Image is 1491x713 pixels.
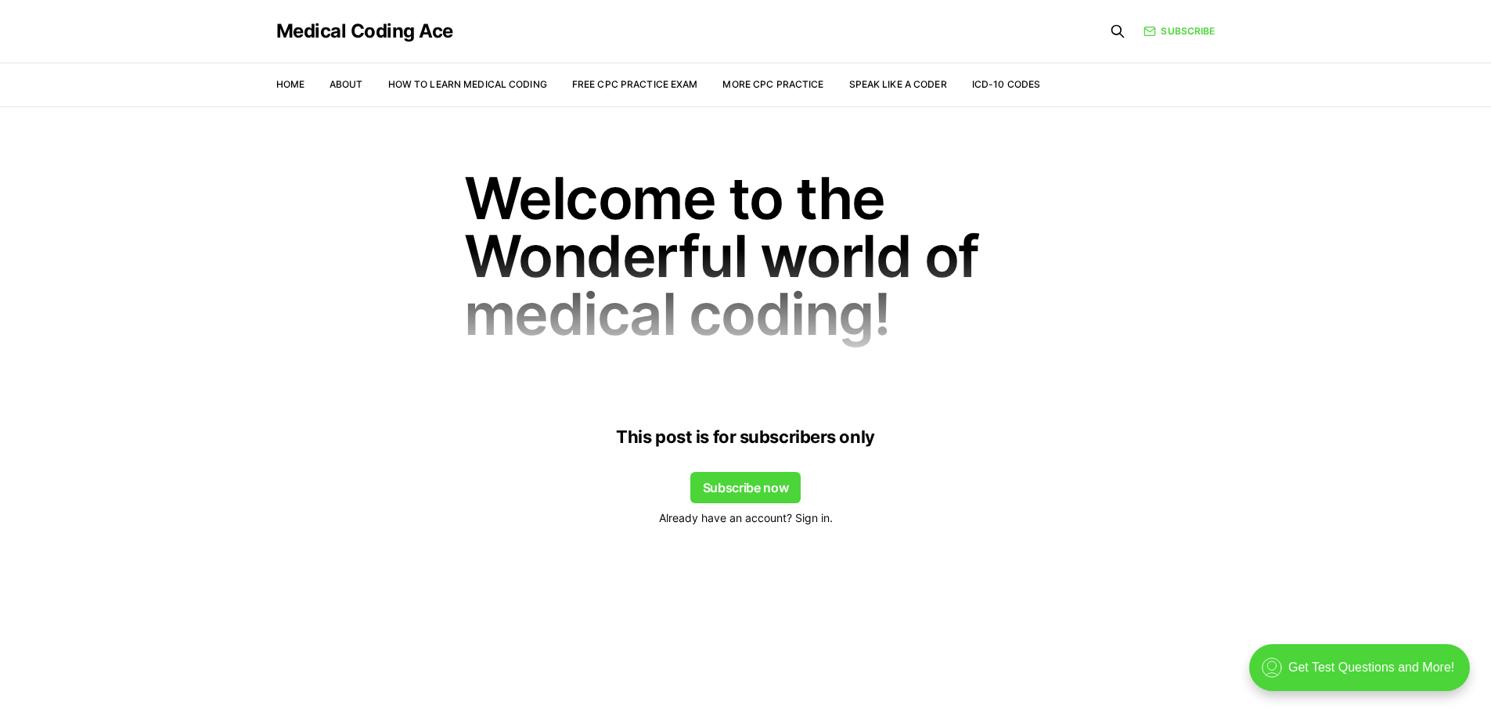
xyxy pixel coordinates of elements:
[572,78,698,90] a: Free CPC Practice Exam
[1236,636,1491,713] iframe: portal-trigger
[330,78,363,90] a: About
[276,22,453,41] a: Medical Coding Ace
[690,472,801,503] button: Subscribe now
[388,78,547,90] a: How to Learn Medical Coding
[849,78,947,90] a: Speak Like a Coder
[659,510,833,527] span: Already have an account? Sign in.
[276,78,304,90] a: Home
[972,78,1040,90] a: ICD-10 Codes
[464,169,1028,343] h1: Welcome to the Wonderful world of medical coding!
[722,78,823,90] a: More CPC Practice
[464,427,1028,447] h4: This post is for subscribers only
[1143,23,1215,38] a: Subscribe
